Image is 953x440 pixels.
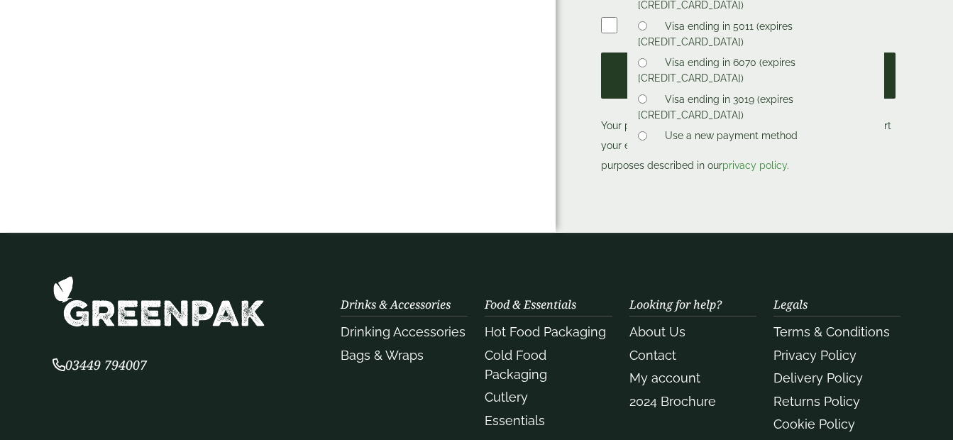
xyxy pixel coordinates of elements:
[659,130,803,145] label: Use a new payment method
[773,370,863,385] a: Delivery Policy
[638,57,795,88] label: Visa ending in 6070 (expires [CREDIT_CARD_DATA])
[629,348,676,363] a: Contact
[629,370,700,385] a: My account
[53,359,147,373] a: 03449 794007
[638,94,793,125] label: Visa ending in 3019 (expires [CREDIT_CARD_DATA])
[485,390,528,405] a: Cutlery
[629,324,685,339] a: About Us
[773,417,855,431] a: Cookie Policy
[341,324,466,339] a: Drinking Accessories
[341,348,424,363] a: Bags & Wraps
[485,348,547,382] a: Cold Food Packaging
[773,348,856,363] a: Privacy Policy
[485,413,545,428] a: Essentials
[53,275,265,327] img: GreenPak Supplies
[773,324,890,339] a: Terms & Conditions
[53,356,147,373] span: 03449 794007
[638,21,793,52] label: Visa ending in 5011 (expires [CREDIT_CARD_DATA])
[773,394,860,409] a: Returns Policy
[485,324,606,339] a: Hot Food Packaging
[629,394,716,409] a: 2024 Brochure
